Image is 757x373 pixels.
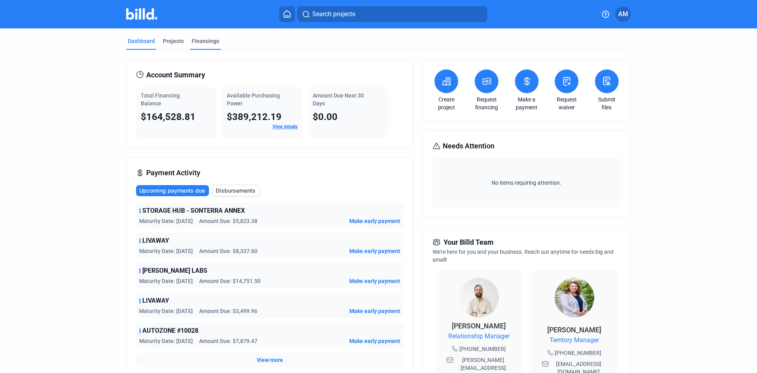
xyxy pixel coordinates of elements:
[272,124,298,129] a: View details
[444,237,494,248] span: Your Billd Team
[615,6,631,22] button: AM
[227,111,282,122] span: $389,212.19
[349,307,400,315] button: Make early payment
[349,277,400,285] button: Make early payment
[192,37,219,45] div: Financings
[459,345,506,353] span: [PHONE_NUMBER]
[216,187,255,195] span: Disbursements
[146,69,205,81] span: Account Summary
[313,92,364,107] span: Amount Due Next 30 Days
[139,187,205,195] span: Upcoming payments due
[139,337,193,345] span: Maturity Date: [DATE]
[139,217,193,225] span: Maturity Date: [DATE]
[139,307,193,315] span: Maturity Date: [DATE]
[146,167,200,178] span: Payment Activity
[349,337,400,345] button: Make early payment
[199,277,261,285] span: Amount Due: $14,751.50
[141,111,196,122] span: $164,528.81
[142,266,207,276] span: [PERSON_NAME] LABS
[313,111,337,122] span: $0.00
[473,96,500,111] a: Request financing
[141,92,180,107] span: Total Financing Balance
[349,217,400,225] button: Make early payment
[139,277,193,285] span: Maturity Date: [DATE]
[142,206,245,216] span: STORAGE HUB - SONTERRA ANNEX
[547,326,601,334] span: [PERSON_NAME]
[142,326,198,336] span: AUTOZONE #10028
[297,6,487,22] button: Search projects
[199,217,257,225] span: Amount Due: $5,823.38
[349,247,400,255] button: Make early payment
[436,179,617,187] span: No items requiring attention.
[139,247,193,255] span: Maturity Date: [DATE]
[433,96,460,111] a: Create project
[227,92,280,107] span: Available Purchasing Power
[452,322,506,330] span: [PERSON_NAME]
[513,96,541,111] a: Make a payment
[199,307,257,315] span: Amount Due: $3,499.96
[136,185,209,196] button: Upcoming payments due
[199,247,257,255] span: Amount Due: $8,337.60
[212,185,260,197] button: Disbursements
[618,9,628,19] span: AM
[142,296,169,306] span: LIVAWAY
[142,236,169,246] span: LIVAWAY
[163,37,184,45] div: Projects
[593,96,621,111] a: Submit files
[550,336,599,345] span: Territory Manager
[555,278,594,317] img: Territory Manager
[553,96,580,111] a: Request waiver
[459,278,499,317] img: Relationship Manager
[443,141,494,152] span: Needs Attention
[448,332,509,341] span: Relationship Manager
[555,349,601,357] span: [PHONE_NUMBER]
[199,337,257,345] span: Amount Due: $7,879.47
[128,37,155,45] div: Dashboard
[312,9,355,19] span: Search projects
[126,8,157,20] img: Billd Company Logo
[433,249,613,263] span: We're here for you and your business. Reach out anytime for needs big and small!
[257,356,283,364] button: View more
